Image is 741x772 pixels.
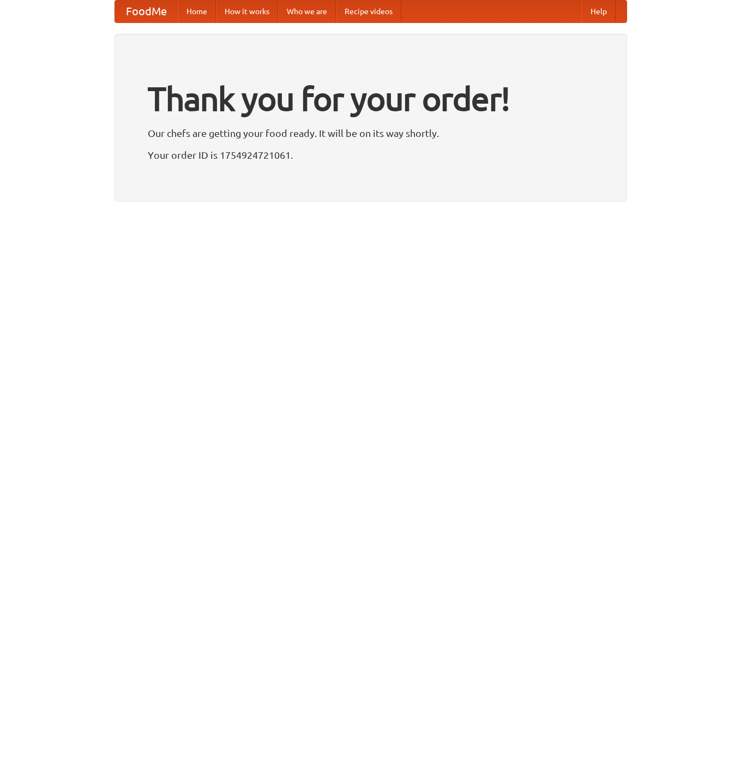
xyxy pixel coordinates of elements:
p: Our chefs are getting your food ready. It will be on its way shortly. [148,125,594,141]
a: Help [582,1,616,22]
a: Recipe videos [336,1,401,22]
a: Home [178,1,216,22]
p: Your order ID is 1754924721061. [148,147,594,163]
a: How it works [216,1,278,22]
h1: Thank you for your order! [148,73,594,125]
a: Who we are [278,1,336,22]
a: FoodMe [115,1,178,22]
